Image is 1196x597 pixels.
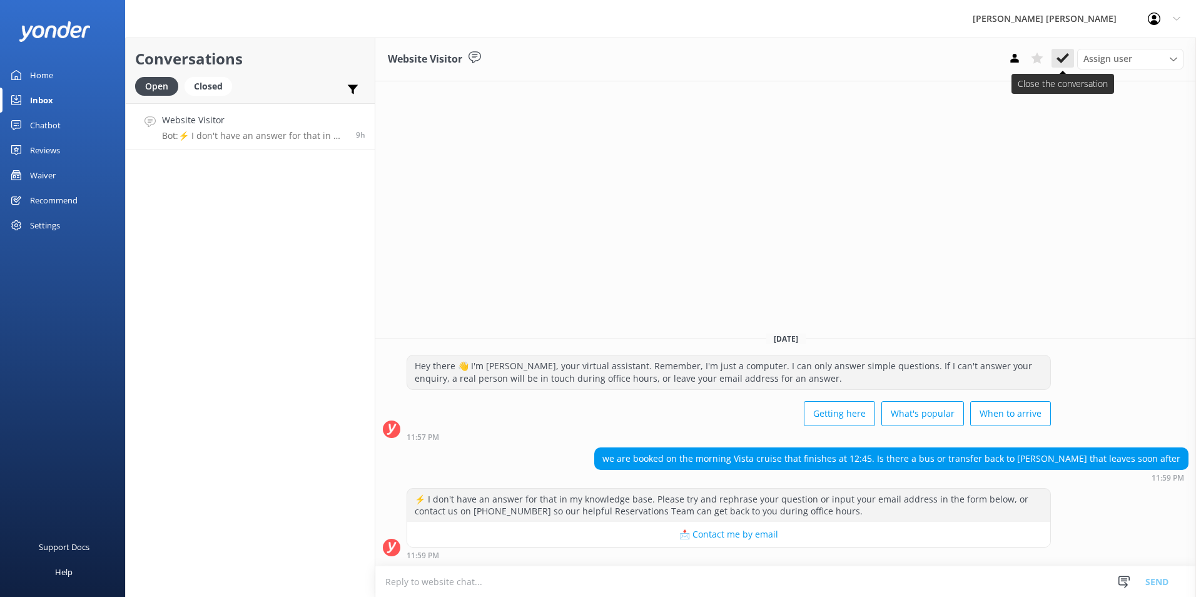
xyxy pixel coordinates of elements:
[407,522,1050,547] button: 📩 Contact me by email
[970,401,1051,426] button: When to arrive
[30,113,61,138] div: Chatbot
[162,113,347,127] h4: Website Visitor
[407,489,1050,522] div: ⚡ I don't have an answer for that in my knowledge base. Please try and rephrase your question or ...
[30,63,53,88] div: Home
[1077,49,1183,69] div: Assign User
[19,21,91,42] img: yonder-white-logo.png
[39,534,89,559] div: Support Docs
[407,432,1051,441] div: Sep 05 2025 11:57pm (UTC +12:00) Pacific/Auckland
[30,138,60,163] div: Reviews
[30,213,60,238] div: Settings
[30,163,56,188] div: Waiver
[135,79,185,93] a: Open
[804,401,875,426] button: Getting here
[407,355,1050,389] div: Hey there 👋 I'm [PERSON_NAME], your virtual assistant. Remember, I'm just a computer. I can only ...
[407,551,1051,559] div: Sep 05 2025 11:59pm (UTC +12:00) Pacific/Auckland
[126,103,375,150] a: Website VisitorBot:⚡ I don't have an answer for that in my knowledge base. Please try and rephras...
[30,188,78,213] div: Recommend
[881,401,964,426] button: What's popular
[594,473,1188,482] div: Sep 05 2025 11:59pm (UTC +12:00) Pacific/Auckland
[1083,52,1132,66] span: Assign user
[185,77,232,96] div: Closed
[55,559,73,584] div: Help
[388,51,462,68] h3: Website Visitor
[30,88,53,113] div: Inbox
[766,334,806,344] span: [DATE]
[356,130,365,140] span: Sep 05 2025 11:59pm (UTC +12:00) Pacific/Auckland
[185,79,238,93] a: Closed
[407,434,439,441] strong: 11:57 PM
[407,552,439,559] strong: 11:59 PM
[162,130,347,141] p: Bot: ⚡ I don't have an answer for that in my knowledge base. Please try and rephrase your questio...
[135,77,178,96] div: Open
[1152,474,1184,482] strong: 11:59 PM
[595,448,1188,469] div: we are booked on the morning Vista cruise that finishes at 12:45. Is there a bus or transfer back...
[135,47,365,71] h2: Conversations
